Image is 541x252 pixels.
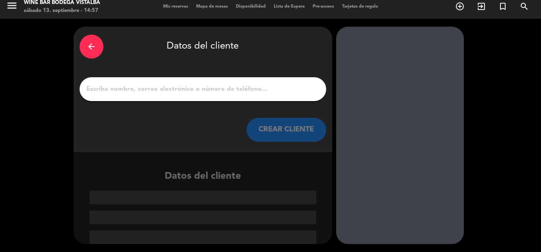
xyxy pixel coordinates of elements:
span: Mapa de mesas [192,4,232,9]
span: Lista de Espera [270,4,309,9]
span: Pre-acceso [309,4,338,9]
i: turned_in_not [498,2,508,11]
input: Escriba nombre, correo electrónico o número de teléfono... [86,84,320,95]
i: add_circle_outline [455,2,465,11]
i: search [520,2,529,11]
span: Disponibilidad [232,4,270,9]
i: arrow_back [87,42,96,51]
button: CREAR CLIENTE [247,118,326,142]
div: sábado 13. septiembre - 14:57 [24,7,100,15]
div: Datos del cliente [74,169,332,244]
span: Tarjetas de regalo [338,4,382,9]
i: exit_to_app [477,2,486,11]
div: Datos del cliente [80,33,326,61]
span: Mis reservas [159,4,192,9]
